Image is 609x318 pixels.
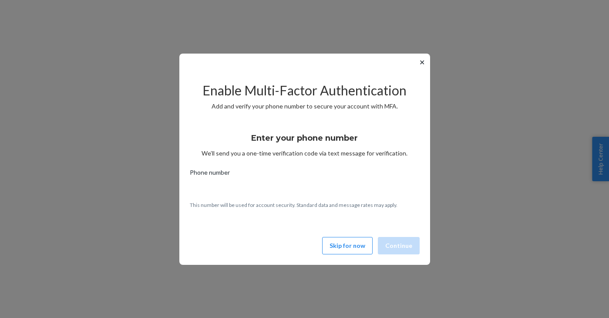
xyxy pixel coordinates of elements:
[190,83,420,98] h2: Enable Multi-Factor Authentication
[417,57,427,68] button: ✕
[322,237,373,254] button: Skip for now
[190,125,420,158] div: We’ll send you a one-time verification code via text message for verification.
[190,201,420,209] p: This number will be used for account security. Standard data and message rates may apply.
[378,237,420,254] button: Continue
[190,168,230,180] span: Phone number
[251,132,358,144] h3: Enter your phone number
[190,102,420,111] p: Add and verify your phone number to secure your account with MFA.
